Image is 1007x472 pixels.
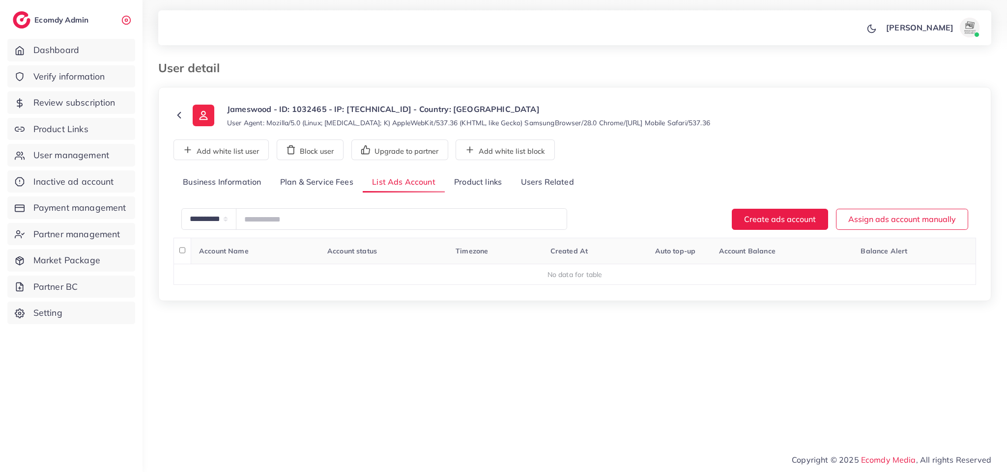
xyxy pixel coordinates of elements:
small: User Agent: Mozilla/5.0 (Linux; [MEDICAL_DATA]; K) AppleWebKit/537.36 (KHTML, like Gecko) Samsung... [227,118,710,128]
p: Jameswood - ID: 1032465 - IP: [TECHNICAL_ID] - Country: [GEOGRAPHIC_DATA] [227,103,710,115]
a: Inactive ad account [7,170,135,193]
span: Copyright © 2025 [792,454,991,466]
a: Product links [445,172,511,193]
div: No data for table [179,270,971,279]
span: Inactive ad account [33,175,114,188]
span: Account Name [199,247,249,255]
a: Review subscription [7,91,135,114]
span: Payment management [33,201,126,214]
p: [PERSON_NAME] [886,22,953,33]
span: Timezone [456,247,488,255]
img: ic-user-info.36bf1079.svg [193,105,214,126]
button: Create ads account [732,209,828,230]
span: Review subscription [33,96,115,109]
img: logo [13,11,30,28]
span: Verify information [33,70,105,83]
button: Assign ads account manually [836,209,968,230]
span: Setting [33,306,62,319]
span: User management [33,149,109,162]
button: Upgrade to partner [351,139,448,160]
a: Partner BC [7,276,135,298]
a: Plan & Service Fees [271,172,363,193]
a: Verify information [7,65,135,88]
span: Auto top-up [655,247,696,255]
a: Dashboard [7,39,135,61]
span: Partner management [33,228,120,241]
a: Setting [7,302,135,324]
button: Add white list user [173,139,269,160]
a: Payment management [7,196,135,219]
h3: User detail [158,61,228,75]
a: Users Related [511,172,583,193]
span: Partner BC [33,280,78,293]
a: [PERSON_NAME]avatar [881,18,983,37]
a: Product Links [7,118,135,140]
span: Market Package [33,254,100,267]
h2: Ecomdy Admin [34,15,91,25]
span: Balance Alert [861,247,907,255]
a: logoEcomdy Admin [13,11,91,28]
button: Block user [277,139,344,160]
a: User management [7,144,135,167]
a: List Ads Account [363,172,445,193]
span: , All rights Reserved [916,454,991,466]
span: Account status [327,247,377,255]
a: Business Information [173,172,271,193]
img: avatar [960,18,979,37]
a: Market Package [7,249,135,272]
span: Account Balance [719,247,776,255]
a: Ecomdy Media [861,455,916,465]
span: Created At [550,247,588,255]
span: Product Links [33,123,88,136]
a: Partner management [7,223,135,246]
button: Add white list block [456,139,555,160]
span: Dashboard [33,44,79,56]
